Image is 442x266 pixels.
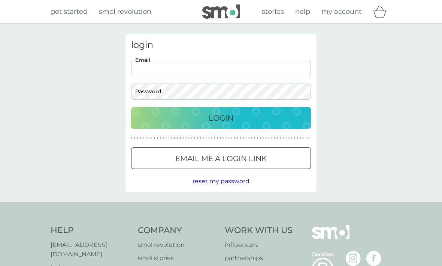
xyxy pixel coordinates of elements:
p: ● [137,136,138,140]
p: ● [191,136,193,140]
p: ● [148,136,150,140]
p: ● [248,136,250,140]
p: ● [277,136,278,140]
p: ● [294,136,296,140]
p: ● [222,136,224,140]
p: ● [131,136,133,140]
p: ● [143,136,144,140]
p: ● [228,136,230,140]
button: reset my password [193,176,249,186]
span: my account [321,7,361,16]
p: ● [280,136,281,140]
p: ● [245,136,247,140]
img: smol [202,4,240,19]
a: smol revolution [99,6,151,17]
p: ● [234,136,236,140]
p: ● [242,136,244,140]
p: ● [174,136,175,140]
a: partnerships [225,253,293,263]
p: ● [194,136,196,140]
p: ● [291,136,293,140]
p: ● [203,136,204,140]
a: smol revolution [138,240,218,250]
p: ● [151,136,152,140]
a: help [295,6,310,17]
p: ● [263,136,264,140]
p: ● [208,136,210,140]
button: Email me a login link [131,147,311,169]
p: ● [160,136,161,140]
h4: Help [51,225,130,236]
p: ● [231,136,233,140]
p: ● [217,136,218,140]
p: ● [134,136,136,140]
p: ● [182,136,184,140]
p: ● [171,136,173,140]
h4: Work With Us [225,225,293,236]
p: ● [305,136,307,140]
p: ● [163,136,164,140]
h4: Company [138,225,218,236]
button: Login [131,107,311,129]
p: ● [140,136,141,140]
p: ● [237,136,238,140]
a: get started [51,6,88,17]
p: ● [168,136,170,140]
img: visit the smol Instagram page [346,251,361,266]
p: ● [271,136,273,140]
p: ● [205,136,207,140]
p: ● [257,136,258,140]
p: ● [214,136,215,140]
p: ● [268,136,270,140]
a: stories [262,6,284,17]
img: smol [312,225,349,250]
img: visit the smol Facebook page [366,251,381,266]
p: ● [145,136,147,140]
div: basket [373,4,391,19]
p: ● [154,136,155,140]
p: ● [300,136,301,140]
p: ● [220,136,221,140]
p: ● [274,136,275,140]
p: ● [185,136,187,140]
p: ● [251,136,252,140]
p: ● [285,136,287,140]
p: ● [180,136,181,140]
p: ● [260,136,261,140]
p: ● [254,136,255,140]
span: smol revolution [99,7,151,16]
p: ● [211,136,213,140]
p: ● [197,136,198,140]
span: stories [262,7,284,16]
a: [EMAIL_ADDRESS][DOMAIN_NAME] [51,240,130,259]
a: influencers [225,240,293,250]
p: ● [177,136,178,140]
a: smol stories [138,253,218,263]
p: ● [200,136,201,140]
p: ● [265,136,267,140]
span: get started [51,7,88,16]
p: ● [166,136,167,140]
p: Email me a login link [175,152,267,164]
span: reset my password [193,178,249,185]
h3: login [131,40,311,51]
p: ● [188,136,190,140]
p: ● [303,136,304,140]
p: ● [297,136,298,140]
p: ● [157,136,158,140]
span: help [295,7,310,16]
p: ● [288,136,290,140]
p: ● [282,136,284,140]
p: Login [209,112,233,124]
a: my account [321,6,361,17]
p: ● [240,136,241,140]
p: ● [308,136,310,140]
p: ● [225,136,227,140]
